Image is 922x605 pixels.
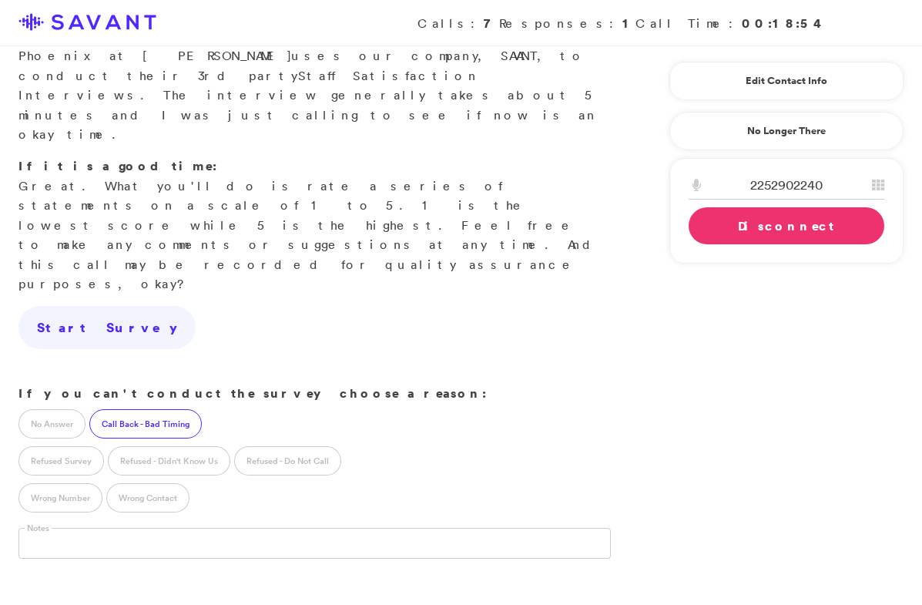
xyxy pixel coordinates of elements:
[108,446,230,476] label: Refused - Didn't Know Us
[25,523,52,534] label: Notes
[18,446,104,476] label: Refused Survey
[18,7,611,145] p: Hi , my name is [PERSON_NAME]. uses our company, SAVANT, to conduct their 3rd party s. The interv...
[18,483,102,513] label: Wrong Number
[18,385,487,402] strong: If you can't conduct the survey choose a reason:
[689,69,884,93] a: Edit Contact Info
[89,409,202,439] label: Call Back - Bad Timing
[18,156,611,294] p: Great. What you'll do is rate a series of statements on a scale of 1 to 5. 1 is the lowest score ...
[689,207,884,244] a: Disconnect
[234,446,341,476] label: Refused - Do Not Call
[484,15,499,32] strong: 7
[622,15,635,32] strong: 1
[742,15,826,32] strong: 00:18:54
[18,157,217,174] strong: If it is a good time:
[669,112,904,150] a: No Longer There
[18,306,196,349] a: Start Survey
[106,483,189,513] label: Wrong Contact
[18,28,548,63] span: The Phoenix at [PERSON_NAME]
[18,409,85,439] label: No Answer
